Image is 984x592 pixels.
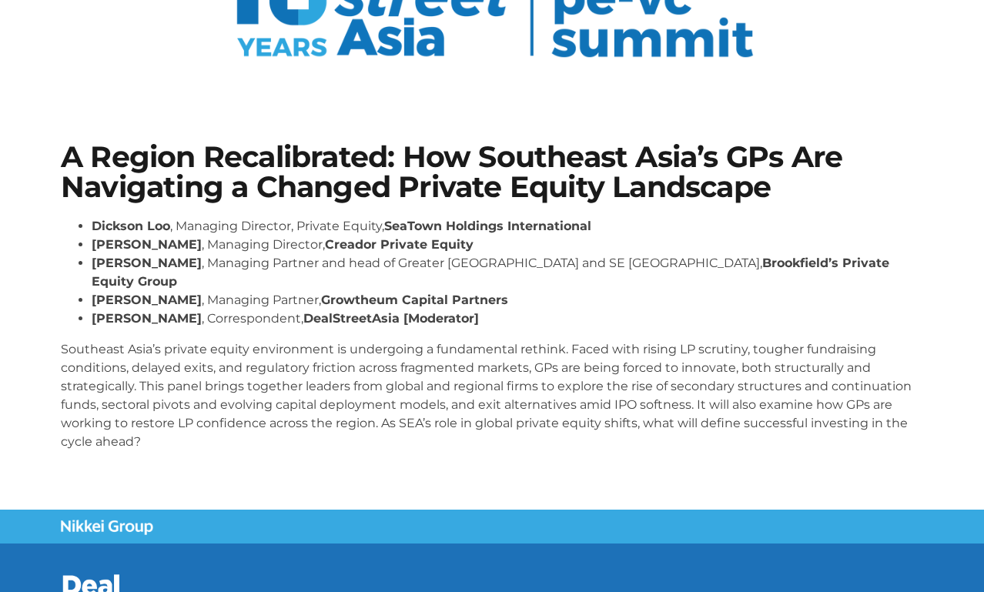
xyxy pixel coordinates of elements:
[61,340,923,451] p: Southeast Asia’s private equity environment is undergoing a fundamental rethink. Faced with risin...
[61,142,923,202] h1: A Region Recalibrated: How Southeast Asia’s GPs Are Navigating a Changed Private Equity Landscape
[92,311,202,326] strong: [PERSON_NAME]
[325,237,474,252] strong: Creador Private Equity
[92,254,923,291] li: , Managing Partner and head of Greater [GEOGRAPHIC_DATA] and SE [GEOGRAPHIC_DATA],
[92,237,202,252] strong: [PERSON_NAME]
[92,309,923,328] li: , Correspondent,
[92,217,923,236] li: , Managing Director, Private Equity,
[92,236,923,254] li: , Managing Director,
[92,293,202,307] strong: [PERSON_NAME]
[92,256,202,270] strong: [PERSON_NAME]
[321,293,508,307] strong: Growtheum Capital Partners
[384,219,591,233] strong: SeaTown Holdings International
[303,311,479,326] strong: DealStreetAsia [Moderator]
[61,520,153,535] img: Nikkei Group
[92,291,923,309] li: , Managing Partner,
[92,219,170,233] strong: Dickson Loo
